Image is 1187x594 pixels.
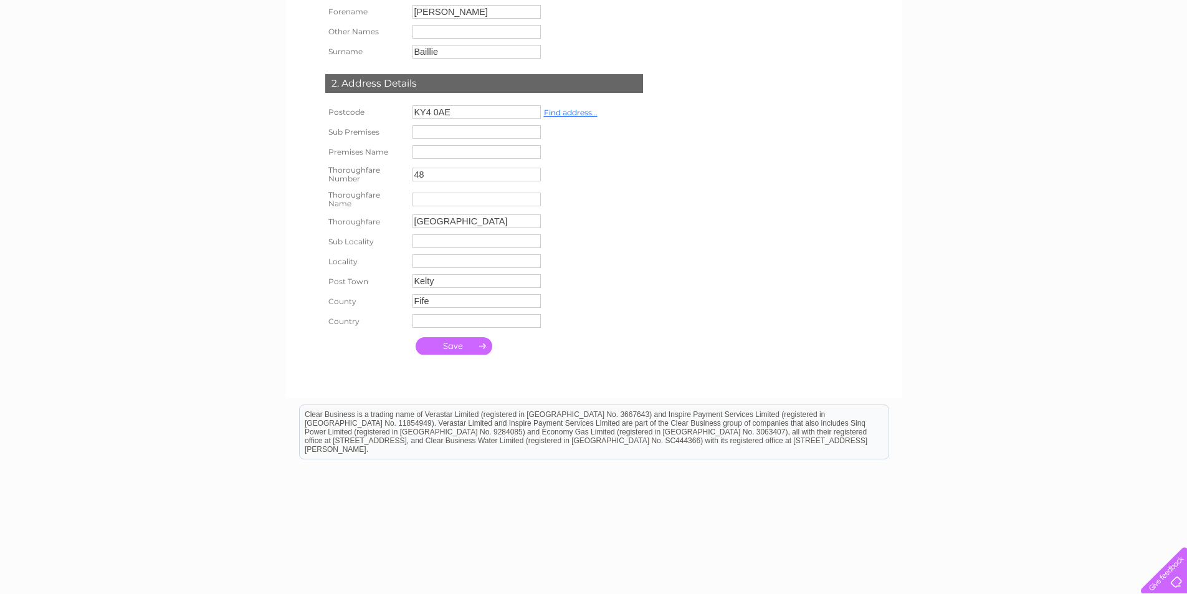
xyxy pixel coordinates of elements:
[322,311,409,331] th: Country
[322,231,409,251] th: Sub Locality
[322,291,409,311] th: County
[325,74,643,93] div: 2. Address Details
[42,32,105,70] img: logo.png
[322,122,409,142] th: Sub Premises
[322,142,409,162] th: Premises Name
[322,102,409,122] th: Postcode
[999,53,1026,62] a: Energy
[322,42,409,62] th: Surname
[322,187,409,212] th: Thoroughfare Name
[1034,53,1071,62] a: Telecoms
[300,7,889,60] div: Clear Business is a trading name of Verastar Limited (registered in [GEOGRAPHIC_DATA] No. 3667643...
[322,251,409,271] th: Locality
[322,22,409,42] th: Other Names
[544,108,598,117] a: Find address...
[968,53,991,62] a: Water
[416,337,492,355] input: Submit
[1104,53,1135,62] a: Contact
[322,211,409,231] th: Thoroughfare
[1079,53,1097,62] a: Blog
[322,2,409,22] th: Forename
[322,271,409,291] th: Post Town
[322,162,409,187] th: Thoroughfare Number
[1146,53,1175,62] a: Log out
[952,6,1038,22] a: 0333 014 3131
